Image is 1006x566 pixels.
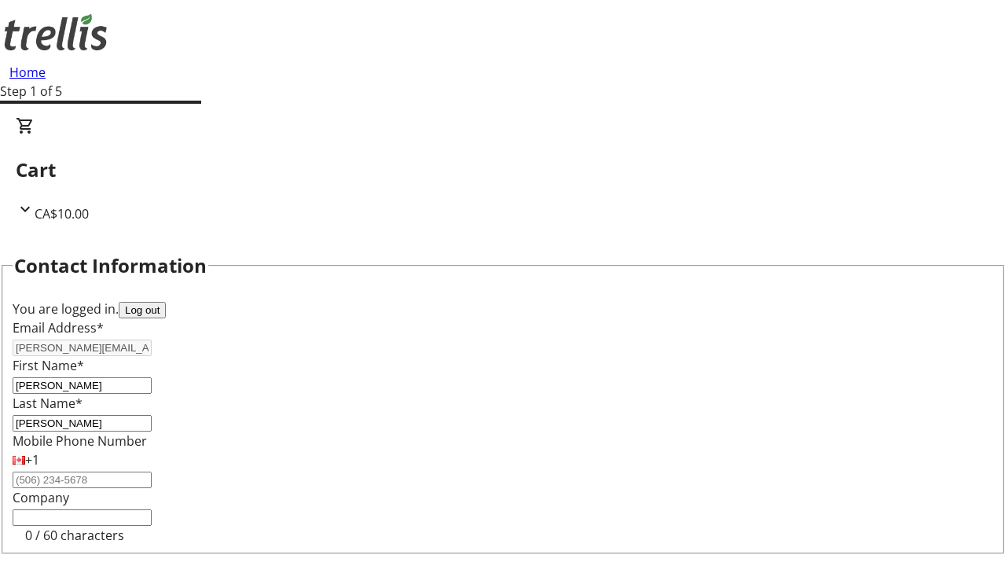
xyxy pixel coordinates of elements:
label: Last Name* [13,395,83,412]
label: Mobile Phone Number [13,432,147,450]
button: Log out [119,302,166,318]
label: Company [13,489,69,506]
h2: Contact Information [14,252,207,280]
input: (506) 234-5678 [13,472,152,488]
h2: Cart [16,156,990,184]
tr-character-limit: 0 / 60 characters [25,527,124,544]
span: CA$10.00 [35,205,89,222]
label: Email Address* [13,319,104,336]
div: CartCA$10.00 [16,116,990,223]
div: You are logged in. [13,300,993,318]
label: First Name* [13,357,84,374]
